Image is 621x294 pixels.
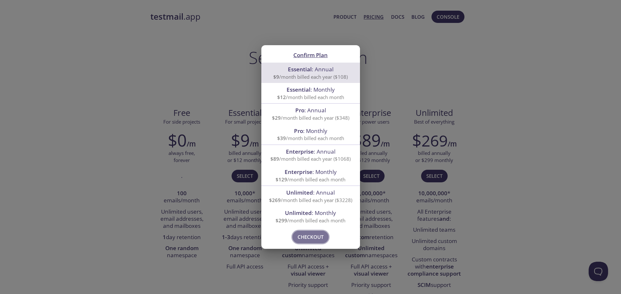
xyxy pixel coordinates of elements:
span: Checkout [298,233,323,241]
span: /month billed each month [277,135,344,141]
span: : Monthly [285,168,337,176]
span: : Annual [286,189,335,196]
span: $129 [276,176,287,183]
div: Pro: Monthly$39/month billed each month [261,124,360,145]
span: $29 [272,115,281,121]
span: : Annual [288,66,333,73]
div: Unlimited: Monthly$299/month billed each month [261,206,360,227]
span: /month billed each month [276,176,345,183]
span: Pro [294,127,303,135]
div: Essential: Annual$9/month billed each year ($108) [261,63,360,83]
span: $299 [276,217,287,224]
span: Enterprise [285,168,312,176]
div: Enterprise: Annual$89/month billed each year ($1068) [261,145,360,165]
span: /month billed each year ($1068) [270,156,351,162]
div: Enterprise: Monthly$129/month billed each month [261,165,360,186]
div: Essential: Monthly$12/month billed each month [261,83,360,103]
span: $39 [277,135,286,141]
span: $12 [277,94,286,100]
span: : Annual [286,148,335,155]
span: Pro [295,106,304,114]
span: : Annual [295,106,326,114]
span: Confirm Plan [293,51,328,59]
span: $9 [273,74,279,80]
span: Essential [287,86,310,93]
span: /month billed each year ($348) [272,115,349,121]
span: /month billed each month [276,217,345,224]
span: $89 [270,156,279,162]
span: : Monthly [287,86,335,93]
span: Unlimited [285,209,312,217]
span: $269 [269,197,281,203]
span: Essential [288,66,312,73]
span: Unlimited [286,189,313,196]
button: Checkout [292,231,329,243]
span: : Monthly [285,209,336,217]
div: Unlimited: Annual$269/month billed each year ($3228) [261,186,360,206]
span: /month billed each year ($108) [273,74,348,80]
span: /month billed each year ($3228) [269,197,352,203]
span: /month billed each month [277,94,344,100]
span: : Monthly [294,127,327,135]
span: Enterprise [286,148,314,155]
div: Pro: Annual$29/month billed each year ($348) [261,104,360,124]
ul: confirm plan selection [261,63,360,227]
